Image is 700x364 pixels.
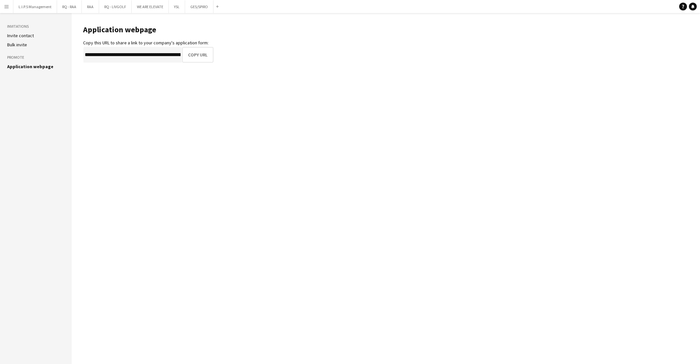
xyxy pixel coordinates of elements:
[7,64,53,69] a: Application webpage
[7,33,34,38] a: Invite contact
[83,40,213,46] div: Copy this URL to share a link to your company's application form:
[185,0,213,13] button: GES/SPIRO
[57,0,82,13] button: RQ - RAA
[83,25,213,35] h1: Application webpage
[169,0,185,13] button: YSL
[13,0,57,13] button: L.I.P.S Management
[182,47,213,63] button: Copy URL
[82,0,99,13] button: RAA
[132,0,169,13] button: WE ARE ELEVATE
[7,42,27,48] a: Bulk invite
[99,0,132,13] button: RQ - LIVGOLF
[7,23,65,29] h3: Invitations
[7,54,65,60] h3: Promote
